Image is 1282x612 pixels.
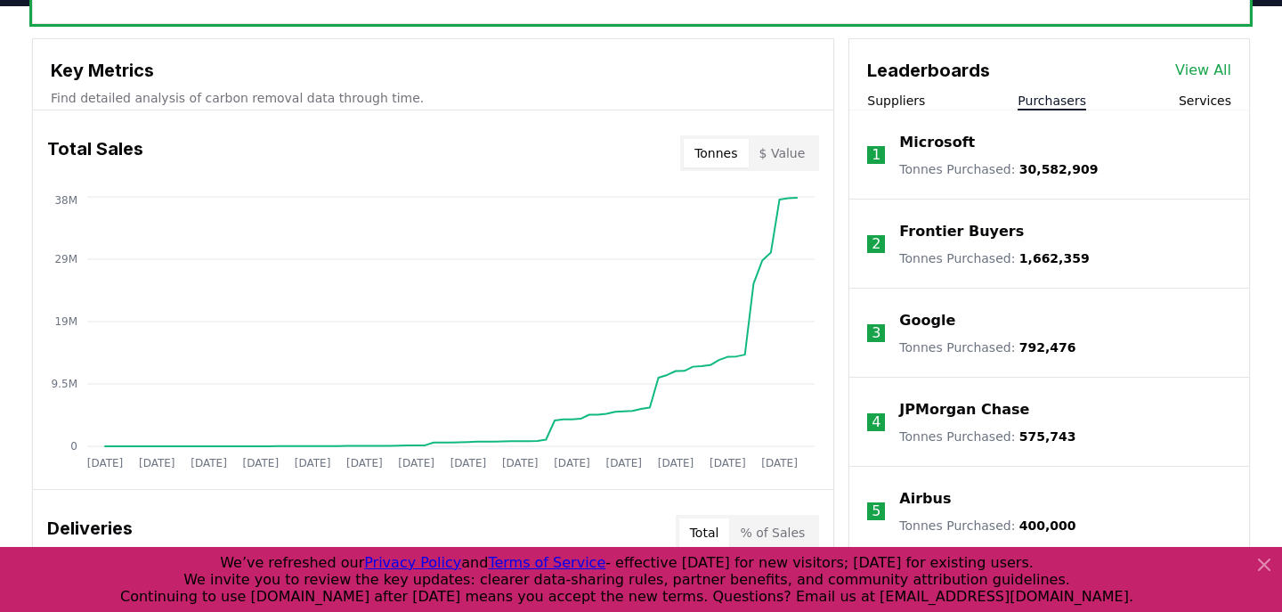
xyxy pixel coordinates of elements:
[899,310,955,331] a: Google
[867,57,990,84] h3: Leaderboards
[872,144,880,166] p: 1
[1175,60,1231,81] a: View All
[1019,162,1099,176] span: 30,582,909
[54,315,77,328] tspan: 19M
[872,322,880,344] p: 3
[1019,251,1090,265] span: 1,662,359
[70,440,77,453] tspan: 0
[54,253,77,265] tspan: 29M
[54,194,77,207] tspan: 38M
[1019,518,1076,533] span: 400,000
[729,518,815,547] button: % of Sales
[450,457,487,469] tspan: [DATE]
[398,457,434,469] tspan: [DATE]
[684,139,748,167] button: Tonnes
[1018,92,1086,110] button: Purchasers
[899,517,1075,534] p: Tonnes Purchased :
[47,515,133,551] h3: Deliveries
[554,457,590,469] tspan: [DATE]
[1179,92,1231,110] button: Services
[87,457,124,469] tspan: [DATE]
[1019,429,1076,444] span: 575,743
[346,457,383,469] tspan: [DATE]
[899,132,975,153] a: Microsoft
[191,457,227,469] tspan: [DATE]
[1019,340,1076,355] span: 792,476
[47,135,143,171] h3: Total Sales
[899,221,1024,242] a: Frontier Buyers
[710,457,746,469] tspan: [DATE]
[899,428,1075,445] p: Tonnes Purchased :
[872,501,880,522] p: 5
[51,57,815,84] h3: Key Metrics
[295,457,331,469] tspan: [DATE]
[605,457,642,469] tspan: [DATE]
[899,488,951,510] a: Airbus
[899,160,1098,178] p: Tonnes Purchased :
[51,89,815,107] p: Find detailed analysis of carbon removal data through time.
[502,457,539,469] tspan: [DATE]
[243,457,280,469] tspan: [DATE]
[52,378,77,390] tspan: 9.5M
[679,518,730,547] button: Total
[899,249,1089,267] p: Tonnes Purchased :
[867,92,925,110] button: Suppliers
[899,339,1075,356] p: Tonnes Purchased :
[658,457,694,469] tspan: [DATE]
[139,457,175,469] tspan: [DATE]
[872,412,880,433] p: 4
[749,139,816,167] button: $ Value
[899,399,1029,420] a: JPMorgan Chase
[761,457,798,469] tspan: [DATE]
[872,233,880,255] p: 2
